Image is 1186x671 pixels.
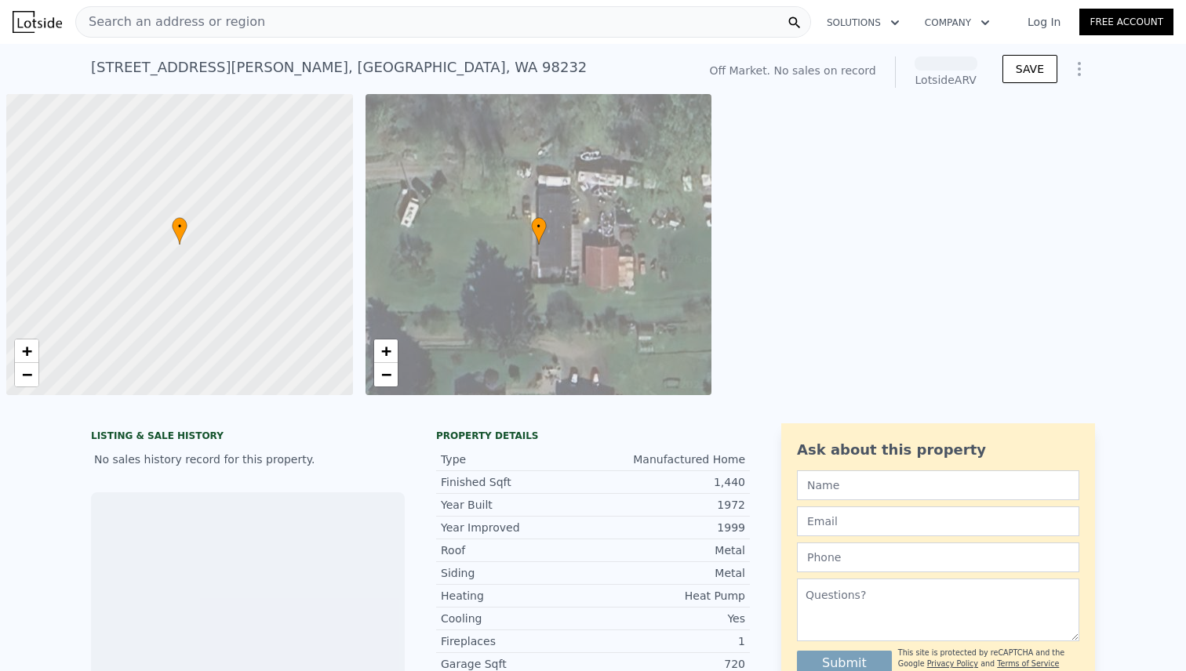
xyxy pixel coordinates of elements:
span: − [22,365,32,384]
a: Zoom in [374,339,398,363]
div: Siding [441,565,593,581]
button: SAVE [1002,55,1057,83]
div: Manufactured Home [593,452,745,467]
a: Zoom in [15,339,38,363]
input: Phone [797,542,1079,572]
div: Yes [593,611,745,626]
button: Company [912,9,1002,37]
div: Heating [441,588,593,604]
a: Zoom out [15,363,38,386]
div: Year Improved [441,520,593,535]
div: Type [441,452,593,467]
div: Metal [593,565,745,581]
img: Lotside [13,11,62,33]
span: • [531,219,547,234]
span: Search an address or region [76,13,265,31]
div: 1 [593,633,745,649]
a: Privacy Policy [927,659,978,668]
div: • [531,217,547,245]
div: Off Market. No sales on record [709,63,875,78]
div: 1,440 [593,474,745,490]
div: Lotside ARV [915,72,977,88]
div: Property details [436,430,750,442]
div: 1999 [593,520,745,535]
span: − [380,365,391,384]
a: Terms of Service [997,659,1059,668]
div: Finished Sqft [441,474,593,490]
div: LISTING & SALE HISTORY [91,430,405,445]
div: 1972 [593,497,745,513]
button: Solutions [814,9,912,37]
div: Heat Pump [593,588,745,604]
input: Name [797,470,1079,500]
div: Roof [441,542,593,558]
input: Email [797,506,1079,536]
a: Log In [1009,14,1079,30]
div: [STREET_ADDRESS][PERSON_NAME] , [GEOGRAPHIC_DATA] , WA 98232 [91,56,587,78]
span: • [172,219,187,234]
div: • [172,217,187,245]
div: No sales history record for this property. [91,445,405,473]
span: + [22,341,32,361]
a: Free Account [1079,9,1173,35]
span: + [380,341,391,361]
div: Year Built [441,497,593,513]
div: Cooling [441,611,593,626]
button: Show Options [1064,53,1095,85]
a: Zoom out [374,363,398,386]
div: Ask about this property [797,439,1079,461]
div: Metal [593,542,745,558]
div: Fireplaces [441,633,593,649]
